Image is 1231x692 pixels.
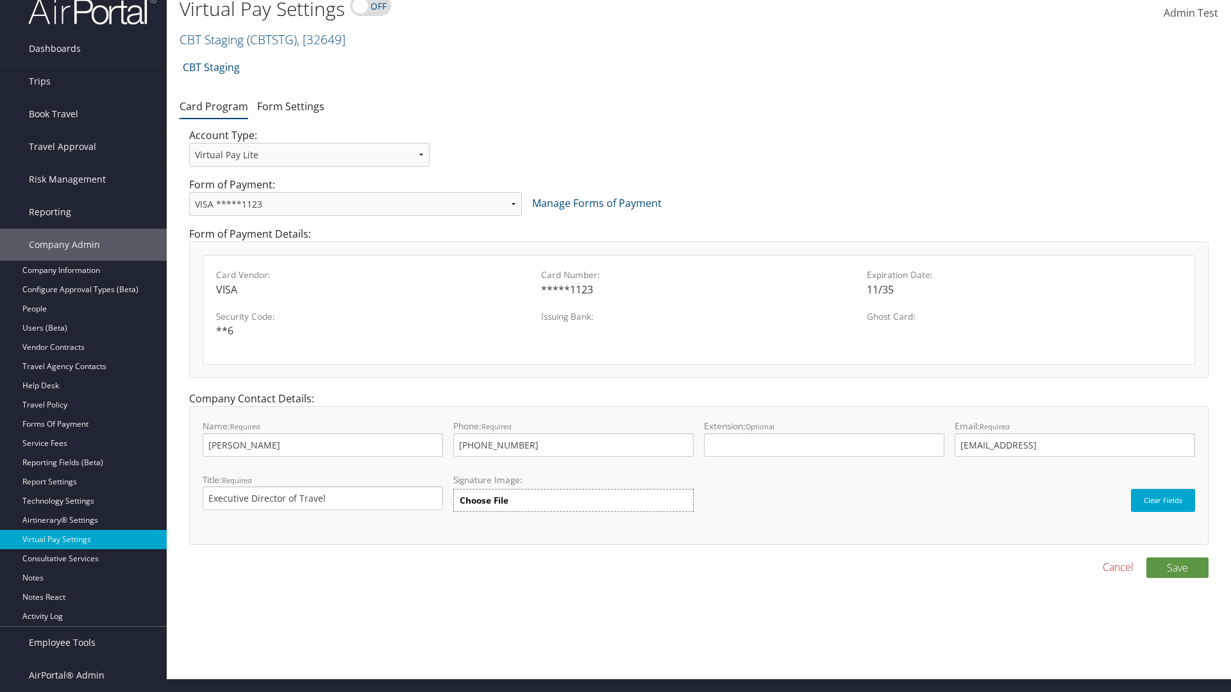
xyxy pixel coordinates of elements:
div: Form of Payment Details: [180,226,1218,391]
input: Extension:Optional [704,433,944,457]
label: Email: [955,420,1195,456]
button: Clear Fields [1131,489,1195,512]
span: Trips [29,65,51,97]
label: Extension: [704,420,944,456]
a: Form Settings [257,99,324,113]
label: Name: [203,420,443,456]
label: Expiration Date: [867,268,1182,281]
a: Card Program [180,99,248,113]
label: Choose File [453,489,694,512]
small: Required [222,475,252,485]
label: Security Code: [216,310,531,323]
a: Manage Forms of Payment [532,196,662,210]
input: Phone:Required [453,433,694,457]
a: Cancel [1103,559,1134,575]
span: Dashboards [29,33,81,65]
small: Required [230,422,260,431]
label: Ghost Card: [867,310,1182,323]
span: , [ 32649 ] [297,31,346,48]
span: Admin Test [1164,6,1218,20]
label: Card Number: [541,268,856,281]
label: Signature Image: [453,474,694,489]
input: Title:Required [203,486,443,510]
label: Issuing Bank: [541,310,856,323]
label: Card Vendor: [216,268,531,281]
span: ( CBTSTG ) [247,31,297,48]
input: Email:Required [955,433,1195,457]
span: AirPortal® Admin [29,659,105,691]
div: 11/35 [867,282,1182,297]
button: Save [1146,557,1209,578]
small: Required [482,422,512,431]
span: Employee Tools [29,627,96,659]
div: Company Contact Details: [180,391,1218,557]
small: Optional [746,422,775,431]
input: Name:Required [203,433,443,457]
span: Book Travel [29,98,78,130]
span: Reporting [29,196,71,228]
div: VISA [216,282,531,297]
span: Company Admin [29,229,100,261]
span: Risk Management [29,163,106,195]
label: Title: [203,474,443,510]
label: Phone: [453,420,694,456]
a: CBT Staging [183,54,240,80]
div: Account Type: [180,128,439,177]
a: CBT Staging [180,31,346,48]
div: Form of Payment: [180,177,1218,226]
span: Travel Approval [29,131,96,163]
small: Required [980,422,1010,431]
